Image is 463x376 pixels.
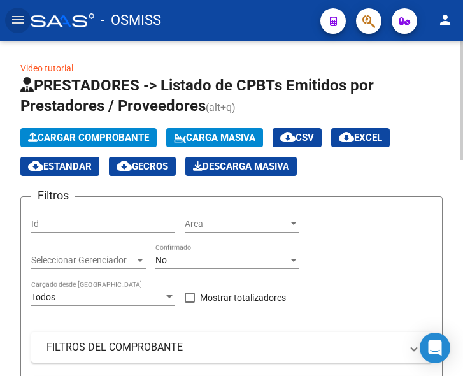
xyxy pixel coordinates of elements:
span: No [155,255,167,265]
button: Estandar [20,157,99,176]
span: EXCEL [339,132,382,143]
span: Mostrar totalizadores [200,290,286,305]
mat-icon: menu [10,12,25,27]
button: CSV [273,128,322,147]
button: Descarga Masiva [185,157,297,176]
button: Gecros [109,157,176,176]
span: - OSMISS [101,6,161,34]
button: Cargar Comprobante [20,128,157,147]
app-download-masive: Descarga masiva de comprobantes (adjuntos) [185,157,297,176]
span: PRESTADORES -> Listado de CPBTs Emitidos por Prestadores / Proveedores [20,76,374,115]
span: Area [185,219,288,229]
mat-icon: cloud_download [28,158,43,173]
span: Estandar [28,161,92,172]
span: Cargar Comprobante [28,132,149,143]
mat-icon: person [438,12,453,27]
div: Open Intercom Messenger [420,333,450,363]
a: Video tutorial [20,63,73,73]
span: Carga Masiva [174,132,255,143]
span: Seleccionar Gerenciador [31,255,134,266]
button: EXCEL [331,128,390,147]
mat-icon: cloud_download [117,158,132,173]
span: (alt+q) [206,101,236,113]
span: CSV [280,132,314,143]
mat-expansion-panel-header: FILTROS DEL COMPROBANTE [31,332,432,363]
button: Carga Masiva [166,128,263,147]
span: Descarga Masiva [193,161,289,172]
span: Gecros [117,161,168,172]
mat-panel-title: FILTROS DEL COMPROBANTE [46,340,401,354]
mat-icon: cloud_download [339,129,354,145]
span: Todos [31,292,55,302]
h3: Filtros [31,187,75,205]
mat-icon: cloud_download [280,129,296,145]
